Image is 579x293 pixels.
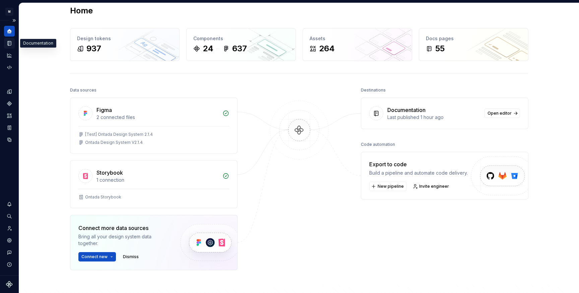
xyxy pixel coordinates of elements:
[4,211,15,222] button: Search ⌘K
[4,86,15,97] a: Design tokens
[310,35,405,42] div: Assets
[70,5,93,16] h2: Home
[186,28,296,61] a: Components24637
[419,184,449,189] span: Invite engineer
[77,35,173,42] div: Design tokens
[78,224,169,232] div: Connect more data sources
[485,109,520,118] a: Open editor
[369,170,468,176] div: Build a pipeline and automate code delivery.
[435,43,445,54] div: 55
[4,247,15,258] button: Contact support
[232,43,247,54] div: 637
[319,43,335,54] div: 264
[85,140,143,145] div: Ontada Design System V2.1.4
[361,85,386,95] div: Destinations
[369,160,468,168] div: Export to code
[4,38,15,49] a: Documentation
[4,122,15,133] a: Storybook stories
[4,62,15,73] a: Code automation
[4,134,15,145] a: Data sources
[4,98,15,109] a: Components
[96,169,123,177] div: Storybook
[303,28,412,61] a: Assets264
[96,177,218,183] div: 1 connection
[426,35,521,42] div: Docs pages
[70,85,96,95] div: Data sources
[20,39,56,48] div: Documentation
[361,140,395,149] div: Code automation
[387,106,426,114] div: Documentation
[70,160,238,208] a: Storybook1 connectionOntada Storybook
[120,252,142,261] button: Dismiss
[488,111,512,116] span: Open editor
[193,35,289,42] div: Components
[85,132,153,137] div: [Test] Ontada Design System 2.1.4
[411,182,452,191] a: Invite engineer
[1,4,17,19] button: M
[4,50,15,61] a: Analytics
[4,199,15,210] button: Notifications
[4,26,15,37] a: Home
[203,43,213,54] div: 24
[86,43,101,54] div: 937
[369,182,407,191] button: New pipeline
[78,233,169,247] div: Bring all your design system data together.
[70,28,180,61] a: Design tokens937
[78,252,116,261] button: Connect new
[378,184,404,189] span: New pipeline
[387,114,480,121] div: Last published 1 hour ago
[85,194,121,200] div: Ontada Storybook
[6,281,13,288] svg: Supernova Logo
[4,223,15,234] a: Invite team
[96,106,112,114] div: Figma
[5,8,13,16] div: M
[9,16,19,25] button: Expand sidebar
[81,254,108,259] span: Connect new
[4,110,15,121] a: Assets
[4,235,15,246] a: Settings
[96,114,218,121] div: 2 connected files
[419,28,528,61] a: Docs pages55
[123,254,139,259] span: Dismiss
[70,98,238,154] a: Figma2 connected files[Test] Ontada Design System 2.1.4Ontada Design System V2.1.4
